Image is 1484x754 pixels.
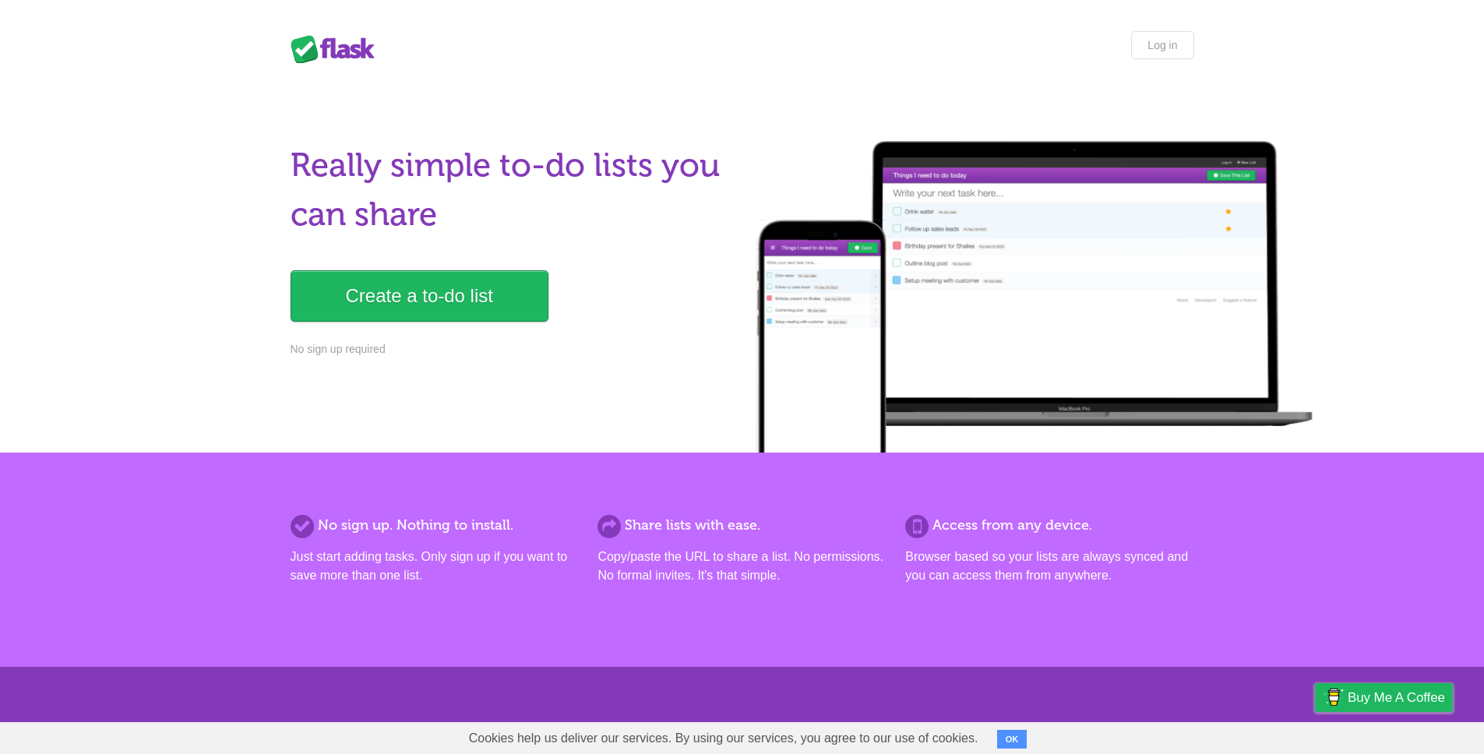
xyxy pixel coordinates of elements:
[453,723,994,754] span: Cookies help us deliver our services. By using our services, you agree to our use of cookies.
[1348,684,1445,711] span: Buy me a coffee
[597,548,886,585] p: Copy/paste the URL to share a list. No permissions. No formal invites. It's that simple.
[1315,683,1453,712] a: Buy me a coffee
[291,141,733,239] h1: Really simple to-do lists you can share
[291,341,733,358] p: No sign up required
[597,515,886,536] h2: Share lists with ease.
[905,515,1193,536] h2: Access from any device.
[291,548,579,585] p: Just start adding tasks. Only sign up if you want to save more than one list.
[905,548,1193,585] p: Browser based so your lists are always synced and you can access them from anywhere.
[291,35,384,63] div: Flask Lists
[1131,31,1193,59] a: Log in
[997,730,1028,749] button: OK
[1323,684,1344,710] img: Buy me a coffee
[291,515,579,536] h2: No sign up. Nothing to install.
[291,270,548,322] a: Create a to-do list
